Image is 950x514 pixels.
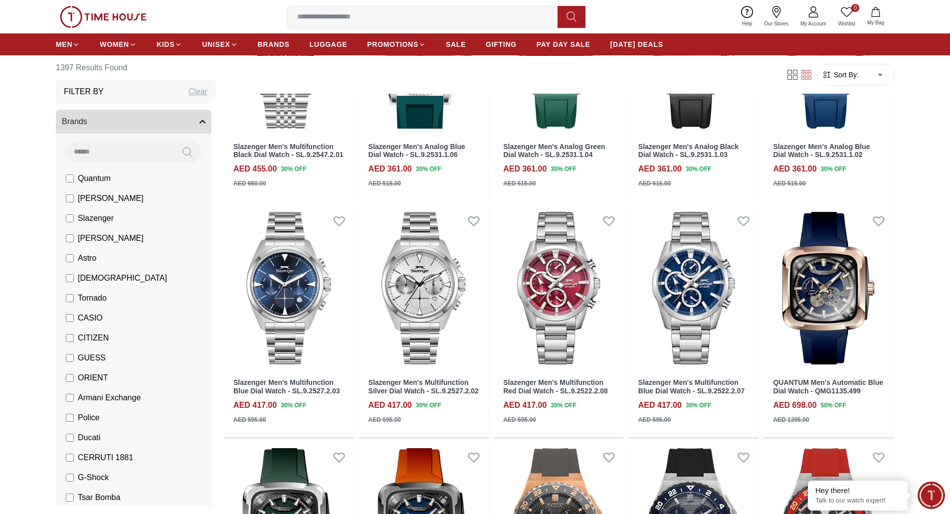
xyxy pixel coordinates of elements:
a: KIDS [157,35,182,53]
a: GIFTING [486,35,517,53]
span: GIFTING [486,39,517,49]
span: PAY DAY SALE [537,39,590,49]
div: AED 1395.00 [773,415,809,424]
h4: AED 361.00 [503,163,547,175]
span: SALE [446,39,466,49]
h4: AED 361.00 [369,163,412,175]
span: LUGGAGE [310,39,348,49]
input: Tornado [66,294,74,302]
h4: AED 417.00 [233,399,277,411]
span: Tsar Bomba [78,492,120,504]
input: CERRUTI 1881 [66,454,74,462]
h4: AED 361.00 [638,163,682,175]
a: Slazenger Men's Multifunction Black Dial Watch - SL.9.2547.2.01 [233,143,343,159]
span: Brands [62,116,87,128]
a: WOMEN [100,35,137,53]
a: PAY DAY SALE [537,35,590,53]
div: Hey there! [815,486,900,496]
img: ... [60,6,147,28]
input: [PERSON_NAME] [66,234,74,242]
img: Slazenger Men's Multifunction Blue Dial Watch - SL.9.2522.2.07 [628,206,759,370]
span: [PERSON_NAME] [78,192,144,204]
span: ORIENT [78,372,108,384]
span: 30 % OFF [686,165,711,173]
img: Slazenger Men's Multifunction Blue Dial Watch - SL.9.2527.2.03 [223,206,354,370]
span: MEN [56,39,72,49]
div: AED 650.00 [233,179,266,188]
input: [PERSON_NAME] [66,194,74,202]
input: GUESS [66,354,74,362]
input: ORIENT [66,374,74,382]
a: Slazenger Men's Multifunction Red Dial Watch - SL.9.2522.2.08 [503,378,608,395]
p: Talk to our watch expert! [815,497,900,505]
span: 30 % OFF [416,165,441,173]
span: Wishlist [834,20,859,27]
button: Sort By: [822,70,859,80]
span: [DATE] DEALS [610,39,663,49]
span: Tornado [78,292,107,304]
input: Ducati [66,434,74,442]
div: AED 515.00 [638,179,671,188]
div: Chat Widget [918,482,945,509]
span: Slazenger [78,212,114,224]
div: AED 515.00 [503,179,536,188]
input: [DEMOGRAPHIC_DATA] [66,274,74,282]
input: CITIZEN [66,334,74,342]
span: BRANDS [258,39,290,49]
span: CERRUTI 1881 [78,452,133,464]
div: AED 595.00 [503,415,536,424]
h6: 1397 Results Found [56,56,215,80]
span: 30 % OFF [551,401,576,410]
span: Our Stores [760,20,792,27]
span: KIDS [157,39,175,49]
a: MEN [56,35,80,53]
a: Our Stores [759,4,794,29]
span: G-Shock [78,472,109,484]
img: Slazenger Men's Multifunction Silver Dial Watch - SL.9.2527.2.02 [359,206,489,370]
a: Slazenger Men's Multifunction Red Dial Watch - SL.9.2522.2.08 [493,206,624,370]
div: AED 515.00 [369,179,401,188]
h4: AED 417.00 [638,399,682,411]
a: Slazenger Men's Analog Blue Dial Watch - SL.9.2531.1.02 [773,143,870,159]
input: Quantum [66,174,74,182]
span: CASIO [78,312,103,324]
input: Police [66,414,74,422]
span: GUESS [78,352,106,364]
span: 30 % OFF [416,401,441,410]
a: LUGGAGE [310,35,348,53]
div: AED 595.00 [233,415,266,424]
span: 50 % OFF [821,401,846,410]
img: QUANTUM Men's Automatic Blue Dial Watch - QMG1135.499 [763,206,894,370]
span: Armani Exchange [78,392,141,404]
a: Slazenger Men's Analog Black Dial Watch - SL.9.2531.1.03 [638,143,739,159]
a: 0Wishlist [832,4,861,29]
span: Quantum [78,172,111,184]
span: WOMEN [100,39,129,49]
a: Help [736,4,759,29]
a: UNISEX [202,35,237,53]
a: SALE [446,35,466,53]
span: My Account [796,20,830,27]
span: Ducati [78,432,100,444]
span: Sort By: [832,70,859,80]
span: 30 % OFF [281,401,306,410]
a: QUANTUM Men's Automatic Blue Dial Watch - QMG1135.499 [773,378,883,395]
span: 30 % OFF [281,165,306,173]
h4: AED 698.00 [773,399,816,411]
span: 0 [851,4,859,12]
input: Astro [66,254,74,262]
h4: AED 417.00 [503,399,547,411]
div: AED 595.00 [369,415,401,424]
span: Help [738,20,757,27]
div: AED 595.00 [638,415,671,424]
a: PROMOTIONS [367,35,426,53]
span: PROMOTIONS [367,39,418,49]
a: Slazenger Men's Multifunction Blue Dial Watch - SL.9.2527.2.03 [233,378,340,395]
span: Astro [78,252,96,264]
a: [DATE] DEALS [610,35,663,53]
span: Police [78,412,100,424]
span: [DEMOGRAPHIC_DATA] [78,272,167,284]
